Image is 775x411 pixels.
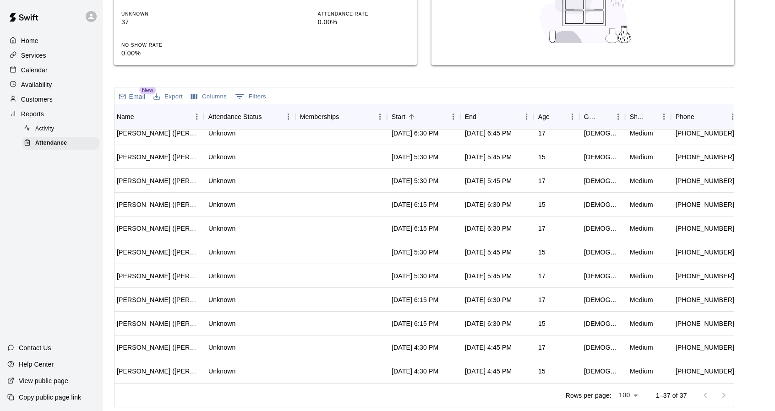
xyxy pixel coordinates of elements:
button: Sort [644,110,657,123]
button: Sort [134,110,147,123]
div: Male [584,224,621,233]
div: Ryan Miller (Chris Miller) [117,295,199,304]
a: Customers [7,92,96,106]
div: Feb 26, 2025, 6:30 PM [465,319,512,328]
button: Sort [694,110,707,123]
div: Medium [630,176,653,185]
div: Dylan Miller (Chris Miller) [117,152,199,162]
div: +19734936634 [676,295,734,304]
div: Feb 24, 2025, 5:30 PM [392,248,438,257]
button: Menu [520,110,534,124]
p: 0.00% [121,49,213,58]
button: Menu [373,110,387,124]
span: New [139,86,156,94]
div: Name [117,104,134,130]
div: Dylan Miller (Chris Miller) [117,248,199,257]
div: Ryan Miller (Chris Miller) [117,224,199,233]
div: Unknown [208,200,235,209]
div: Feb 24, 2025, 5:45 PM [465,248,512,257]
a: Availability [7,78,96,92]
div: 100 [615,389,641,402]
div: 15 [538,152,546,162]
div: Reports [7,107,96,121]
div: Feb 26, 2025, 6:30 PM [465,295,512,304]
div: 17 [538,129,546,138]
div: Medium [630,271,653,281]
div: Home [7,34,96,48]
p: Home [21,36,38,45]
div: Gender [579,104,625,130]
div: 17 [538,271,546,281]
div: Male [584,152,621,162]
button: Menu [190,110,204,124]
div: Medium [630,367,653,376]
div: Age [538,104,550,130]
div: Activity [22,123,99,135]
a: Services [7,49,96,62]
p: Services [21,51,46,60]
div: Male [584,319,621,328]
button: Menu [282,110,295,124]
div: Feb 28, 2025, 4:45 PM [465,343,512,352]
div: Feb 12, 2025, 6:30 PM [392,129,438,138]
div: Unknown [208,319,235,328]
div: Name [112,104,204,130]
div: Unknown [208,224,235,233]
button: Sort [262,110,275,123]
div: End [460,104,534,130]
div: Attendance [22,137,99,150]
div: Dylan Miller (Chris Miller) [117,319,199,328]
div: Medium [630,224,653,233]
div: End [465,104,476,130]
div: Male [584,295,621,304]
p: 1–37 of 37 [656,391,687,400]
div: Feb 28, 2025, 4:30 PM [392,343,438,352]
div: Feb 17, 2025, 5:45 PM [465,152,512,162]
div: Feb 26, 2025, 6:15 PM [392,295,438,304]
button: Show filters [233,89,268,104]
div: 17 [538,343,546,352]
div: Attendance Status [204,104,295,130]
button: Sort [339,110,352,123]
div: Feb 28, 2025, 4:30 PM [392,367,438,376]
div: Feb 17, 2025, 5:45 PM [465,176,512,185]
div: +19734936634 [676,129,734,138]
button: Menu [726,110,740,124]
div: Unknown [208,367,235,376]
div: 15 [538,319,546,328]
div: Feb 28, 2025, 4:45 PM [465,367,512,376]
p: Help Center [19,360,54,369]
div: Medium [630,152,653,162]
div: Shirt Size [625,104,671,130]
div: Feb 24, 2025, 5:45 PM [465,271,512,281]
div: Male [584,129,621,138]
div: 17 [538,224,546,233]
div: Medium [630,295,653,304]
div: Attendance Status [208,104,262,130]
div: +19734936634 [676,343,734,352]
div: +19734936634 [676,319,734,328]
p: UNKNOWN [121,11,213,17]
div: Feb 24, 2025, 5:30 PM [392,271,438,281]
p: NO SHOW RATE [121,42,213,49]
p: Copy public page link [19,393,81,402]
a: Attendance [22,136,103,150]
div: Age [534,104,579,130]
div: 17 [538,295,546,304]
div: Start [392,104,405,130]
a: Calendar [7,63,96,77]
div: +19734936634 [676,152,734,162]
div: Unknown [208,295,235,304]
button: Sort [405,110,418,123]
p: ATTENDANCE RATE [318,11,409,17]
div: +19734936634 [676,200,734,209]
div: Medium [630,319,653,328]
div: Ryan Miller (Chris Miller) [117,129,199,138]
div: 15 [538,367,546,376]
div: 17 [538,176,546,185]
button: Email [116,90,147,103]
p: Availability [21,80,52,89]
div: +19734936634 [676,367,734,376]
